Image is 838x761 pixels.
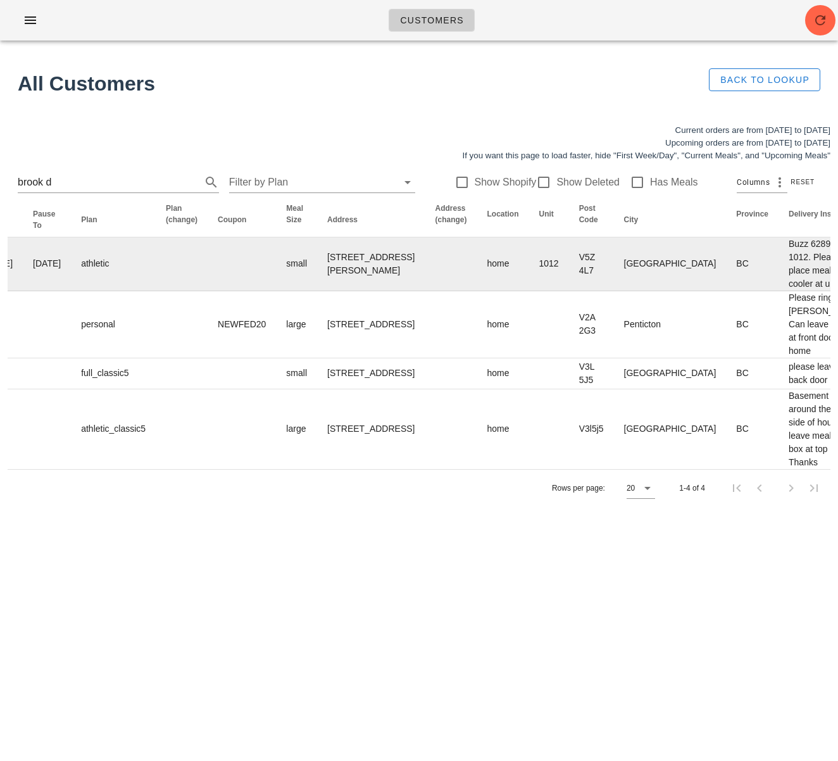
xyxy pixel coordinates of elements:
[276,389,317,469] td: large
[286,204,303,224] span: Meal Size
[317,237,425,291] td: [STREET_ADDRESS][PERSON_NAME]
[556,176,620,189] label: Show Deleted
[569,291,614,358] td: V2A 2G3
[539,210,554,218] span: Unit
[569,358,614,389] td: V3L 5J5
[23,237,71,291] td: [DATE]
[399,15,464,25] span: Customers
[208,291,276,358] td: NEWFED20
[208,203,276,237] th: Coupon: Not sorted. Activate to sort ascending.
[425,203,477,237] th: Address (change): Not sorted. Activate to sort ascending.
[552,470,655,506] div: Rows per page:
[650,176,698,189] label: Has Meals
[627,482,635,494] div: 20
[276,237,317,291] td: small
[327,215,358,224] span: Address
[229,172,415,192] div: Filter by Plan
[71,389,156,469] td: athletic_classic5
[614,389,727,469] td: [GEOGRAPHIC_DATA]
[487,210,519,218] span: Location
[720,75,810,85] span: Back to Lookup
[529,237,569,291] td: 1012
[736,210,768,218] span: Province
[726,237,779,291] td: BC
[569,237,614,291] td: V5Z 4L7
[569,389,614,469] td: V3l5j5
[614,291,727,358] td: Penticton
[33,210,55,230] span: Pause To
[389,9,475,32] a: Customers
[435,204,467,224] span: Address (change)
[317,389,425,469] td: [STREET_ADDRESS]
[71,237,156,291] td: athletic
[477,358,529,389] td: home
[726,358,779,389] td: BC
[787,176,820,189] button: Reset
[726,291,779,358] td: BC
[529,203,569,237] th: Unit: Not sorted. Activate to sort ascending.
[709,68,820,91] button: Back to Lookup
[627,478,655,498] div: 20Rows per page:
[317,291,425,358] td: [STREET_ADDRESS]
[218,215,246,224] span: Coupon
[71,203,156,237] th: Plan: Not sorted. Activate to sort ascending.
[23,203,71,237] th: Pause To: Not sorted. Activate to sort ascending.
[276,291,317,358] td: large
[726,389,779,469] td: BC
[477,389,529,469] td: home
[624,215,639,224] span: City
[569,203,614,237] th: Post Code: Not sorted. Activate to sort ascending.
[71,358,156,389] td: full_classic5
[71,291,156,358] td: personal
[737,172,787,192] div: Columns
[614,203,727,237] th: City: Not sorted. Activate to sort ascending.
[477,291,529,358] td: home
[276,203,317,237] th: Meal Size: Not sorted. Activate to sort ascending.
[166,204,197,224] span: Plan (change)
[81,215,97,224] span: Plan
[614,358,727,389] td: [GEOGRAPHIC_DATA]
[726,203,779,237] th: Province: Not sorted. Activate to sort ascending.
[790,179,815,186] span: Reset
[737,176,770,189] span: Columns
[579,204,598,224] span: Post Code
[679,482,705,494] div: 1-4 of 4
[276,358,317,389] td: small
[477,237,529,291] td: home
[156,203,208,237] th: Plan (change): Not sorted. Activate to sort ascending.
[18,68,684,99] h1: All Customers
[614,237,727,291] td: [GEOGRAPHIC_DATA]
[317,358,425,389] td: [STREET_ADDRESS]
[317,203,425,237] th: Address: Not sorted. Activate to sort ascending.
[477,203,529,237] th: Location: Not sorted. Activate to sort ascending.
[475,176,537,189] label: Show Shopify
